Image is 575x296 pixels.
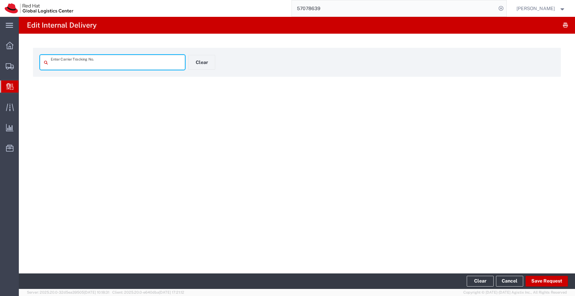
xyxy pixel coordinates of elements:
button: Clear [188,55,215,70]
a: Cancel [496,276,523,287]
h4: Edit Internal Delivery [27,17,97,34]
img: logo [5,3,73,13]
button: Clear [467,276,494,287]
span: [DATE] 17:21:12 [159,290,184,294]
button: Save Request [526,276,568,287]
span: [DATE] 10:18:31 [84,290,109,294]
span: Copyright © [DATE]-[DATE] Agistix Inc., All Rights Reserved [463,290,567,295]
button: [PERSON_NAME] [516,4,566,12]
span: Server: 2025.20.0-32d5ea39505 [27,290,109,294]
span: Client: 2025.20.0-e640dba [112,290,184,294]
span: Nilesh Shinde [516,5,555,12]
input: Search for shipment number, reference number [292,0,496,17]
